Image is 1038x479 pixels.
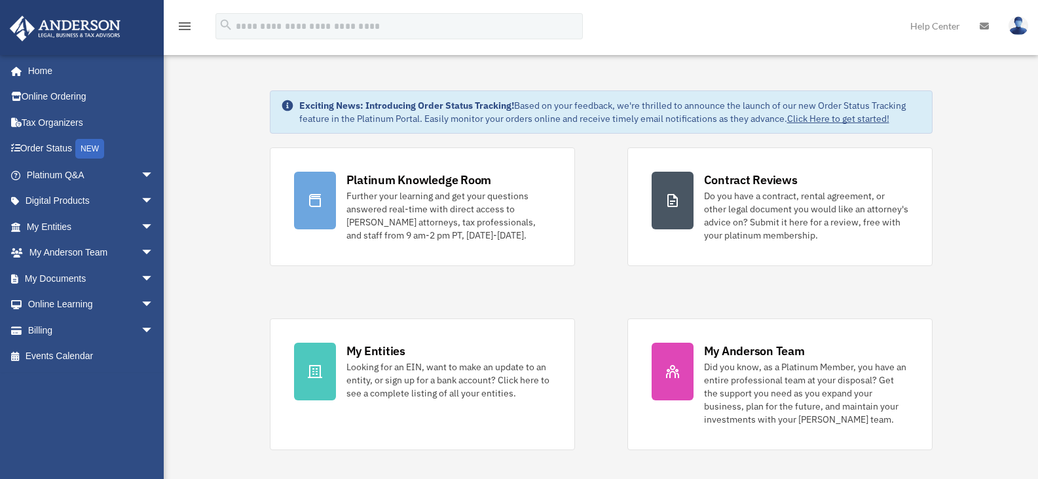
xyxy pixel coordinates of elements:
[270,318,575,450] a: My Entities Looking for an EIN, want to make an update to an entity, or sign up for a bank accoun...
[704,360,908,426] div: Did you know, as a Platinum Member, you have an entire professional team at your disposal? Get th...
[141,188,167,215] span: arrow_drop_down
[346,343,405,359] div: My Entities
[177,18,193,34] i: menu
[141,214,167,240] span: arrow_drop_down
[299,99,921,125] div: Based on your feedback, we're thrilled to announce the launch of our new Order Status Tracking fe...
[787,113,889,125] a: Click Here to get started!
[6,16,124,41] img: Anderson Advisors Platinum Portal
[704,172,798,188] div: Contract Reviews
[346,360,551,400] div: Looking for an EIN, want to make an update to an entity, or sign up for a bank account? Click her...
[704,343,805,359] div: My Anderson Team
[9,162,174,188] a: Platinum Q&Aarrow_drop_down
[141,240,167,267] span: arrow_drop_down
[141,162,167,189] span: arrow_drop_down
[627,318,933,450] a: My Anderson Team Did you know, as a Platinum Member, you have an entire professional team at your...
[141,292,167,318] span: arrow_drop_down
[9,343,174,370] a: Events Calendar
[9,109,174,136] a: Tax Organizers
[9,214,174,240] a: My Entitiesarrow_drop_down
[9,188,174,214] a: Digital Productsarrow_drop_down
[704,189,908,242] div: Do you have a contract, rental agreement, or other legal document you would like an attorney's ad...
[346,189,551,242] div: Further your learning and get your questions answered real-time with direct access to [PERSON_NAM...
[75,139,104,159] div: NEW
[1009,16,1028,35] img: User Pic
[9,84,174,110] a: Online Ordering
[9,58,167,84] a: Home
[9,265,174,292] a: My Documentsarrow_drop_down
[346,172,492,188] div: Platinum Knowledge Room
[9,240,174,266] a: My Anderson Teamarrow_drop_down
[9,317,174,343] a: Billingarrow_drop_down
[177,23,193,34] a: menu
[270,147,575,266] a: Platinum Knowledge Room Further your learning and get your questions answered real-time with dire...
[141,317,167,344] span: arrow_drop_down
[141,265,167,292] span: arrow_drop_down
[219,18,233,32] i: search
[9,292,174,318] a: Online Learningarrow_drop_down
[627,147,933,266] a: Contract Reviews Do you have a contract, rental agreement, or other legal document you would like...
[9,136,174,163] a: Order StatusNEW
[299,100,514,111] strong: Exciting News: Introducing Order Status Tracking!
